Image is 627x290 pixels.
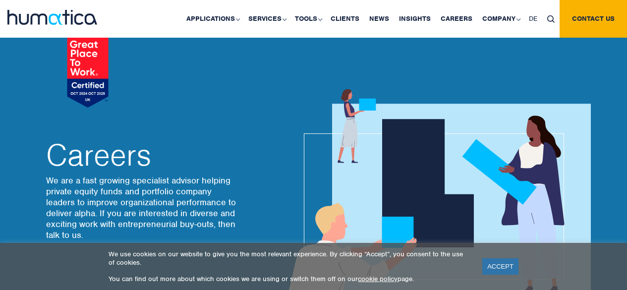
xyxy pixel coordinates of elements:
p: We are a fast growing specialist advisor helping private equity funds and portfolio company leade... [46,175,239,240]
p: You can find out more about which cookies we are using or switch them off on our page. [109,275,470,283]
img: logo [7,10,97,25]
h2: Careers [46,140,239,170]
span: DE [529,14,537,23]
img: search_icon [547,15,555,23]
a: ACCEPT [482,258,518,275]
p: We use cookies on our website to give you the most relevant experience. By clicking “Accept”, you... [109,250,470,267]
a: cookie policy [358,275,398,283]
